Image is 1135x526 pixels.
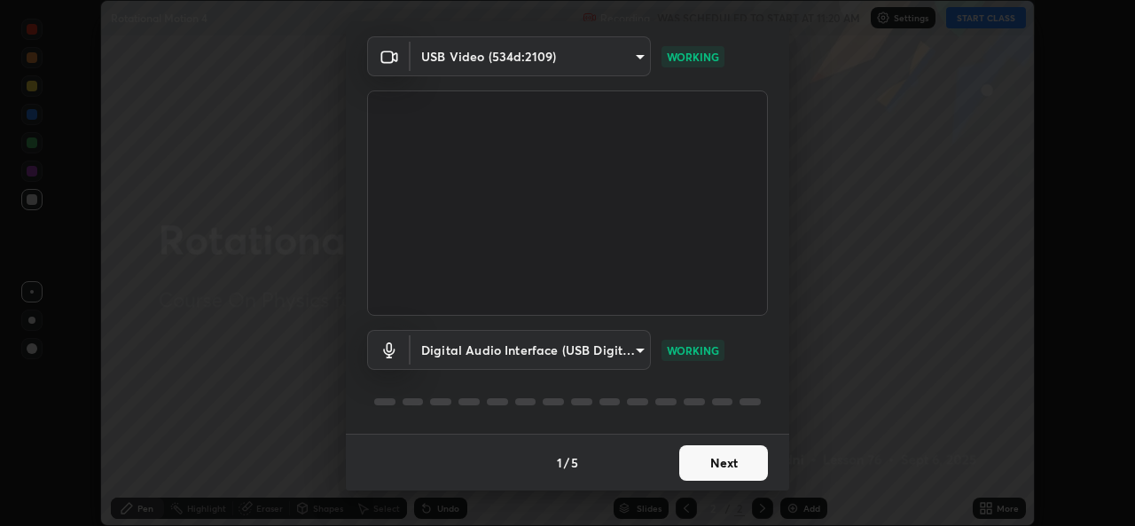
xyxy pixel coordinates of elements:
button: Next [679,445,768,481]
p: WORKING [667,49,719,65]
div: USB Video (534d:2109) [411,330,651,370]
h4: 1 [557,453,562,472]
h4: 5 [571,453,578,472]
p: WORKING [667,342,719,358]
h4: / [564,453,569,472]
div: USB Video (534d:2109) [411,36,651,76]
